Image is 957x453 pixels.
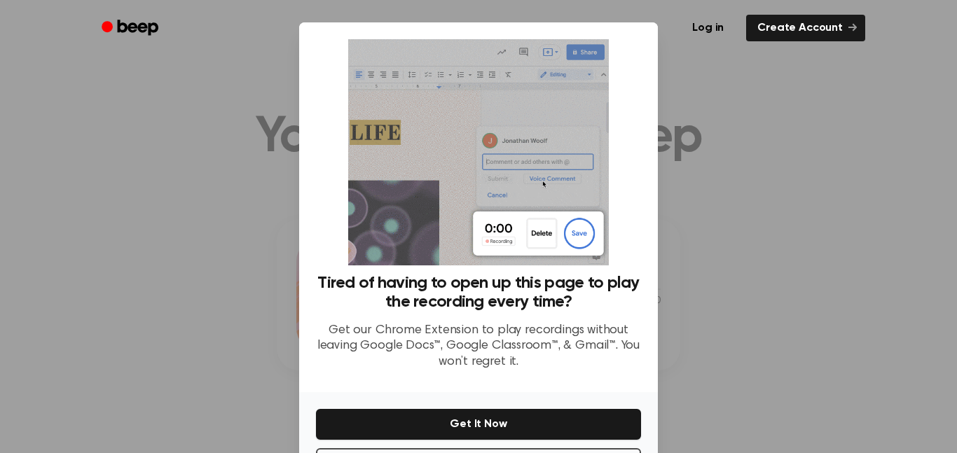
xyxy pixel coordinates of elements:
p: Get our Chrome Extension to play recordings without leaving Google Docs™, Google Classroom™, & Gm... [316,323,641,370]
img: Beep extension in action [348,39,608,265]
h3: Tired of having to open up this page to play the recording every time? [316,274,641,312]
a: Beep [92,15,171,42]
a: Create Account [746,15,865,41]
button: Get It Now [316,409,641,440]
a: Log in [678,12,738,44]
